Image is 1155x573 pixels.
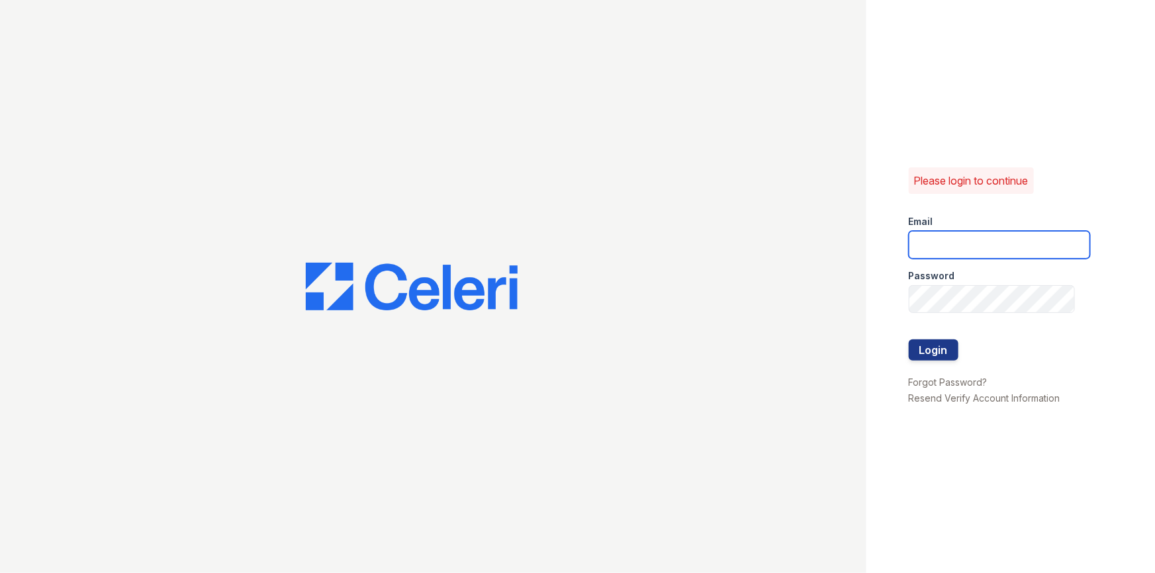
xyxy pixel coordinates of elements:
[909,269,955,283] label: Password
[909,215,933,228] label: Email
[306,263,518,310] img: CE_Logo_Blue-a8612792a0a2168367f1c8372b55b34899dd931a85d93a1a3d3e32e68fde9ad4.png
[909,392,1060,404] a: Resend Verify Account Information
[914,173,1029,189] p: Please login to continue
[909,339,958,361] button: Login
[909,376,988,388] a: Forgot Password?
